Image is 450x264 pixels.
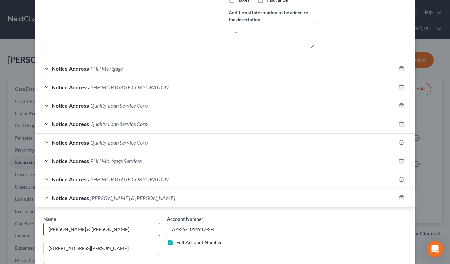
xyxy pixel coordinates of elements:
span: Notice Address [52,84,89,90]
input: Enter address... [44,242,160,255]
span: Notice Address [52,176,89,182]
span: Notice Address [52,102,89,109]
label: Additional information to be added to the description [229,9,314,23]
span: PHH MORTGAGE CORPORATION [90,176,169,182]
input: -- [167,223,283,236]
span: Quality Loan Service Corp [90,139,148,146]
span: Notice Address [52,195,89,201]
span: [PERSON_NAME] & [PERSON_NAME] [90,195,175,201]
span: Notice Address [52,121,89,127]
span: Quality Loan Service Corp [90,121,148,127]
span: PHH Mortgage [90,65,123,72]
span: Notice Address [52,65,89,72]
label: Full Account Number [176,239,222,246]
span: Name [43,216,56,222]
span: PHH Mortgage Services [90,158,142,164]
span: PHH MORTGAGE CORPORATION [90,84,169,90]
span: Notice Address [52,158,89,164]
span: Notice Address [52,139,89,146]
span: Quality Loan Service Corp [90,102,148,109]
label: Account Number [167,215,203,223]
div: Open Intercom Messenger [427,241,443,257]
input: Search by name... [43,223,160,236]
